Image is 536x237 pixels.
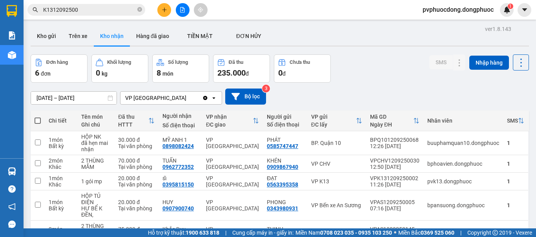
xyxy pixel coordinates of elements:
[49,226,73,232] div: 2 món
[267,199,303,205] div: PHONG
[8,203,16,210] span: notification
[137,6,142,14] span: close-circle
[8,31,16,40] img: solution-icon
[206,114,253,120] div: VP nhận
[81,157,110,170] div: 2 THÙNG MẮM
[427,178,499,185] div: pvk13.dongphuoc
[180,7,185,13] span: file-add
[49,181,73,188] div: Khác
[283,71,286,77] span: đ
[246,71,249,77] span: đ
[118,121,148,128] div: HTTT
[508,4,513,9] sup: 1
[162,71,173,77] span: món
[202,95,208,101] svg: Clear value
[187,94,188,102] input: Selected VP Phước Đông.
[162,199,198,205] div: HUY
[43,5,136,14] input: Tìm tên, số ĐT hoặc mã đơn
[162,7,167,13] span: plus
[162,175,198,181] div: sĩ
[157,3,171,17] button: plus
[118,181,155,188] div: Tại văn phòng
[492,230,498,235] span: copyright
[394,231,396,234] span: ⚪️
[421,230,454,236] strong: 0369 525 060
[194,3,208,17] button: aim
[162,143,194,149] div: 0898082424
[118,175,155,181] div: 20.000 đ
[81,223,110,235] div: 2 THÙNG CF
[118,137,155,143] div: 30.000 đ
[118,199,155,205] div: 20.000 đ
[267,181,298,188] div: 0563395358
[267,164,298,170] div: 0909867940
[96,68,100,78] span: 0
[370,205,419,212] div: 07:16 [DATE]
[33,7,38,13] span: search
[225,228,226,237] span: |
[311,114,356,120] div: VP gửi
[35,68,39,78] span: 6
[186,230,219,236] strong: 1900 633 818
[229,60,243,65] div: Đã thu
[460,228,461,237] span: |
[31,54,88,83] button: Đơn hàng6đơn
[507,202,524,208] div: 1
[162,181,194,188] div: 0395815150
[176,3,190,17] button: file-add
[49,118,73,124] div: Chi tiết
[370,157,419,164] div: VPCHV1209250030
[278,68,283,78] span: 0
[162,164,194,170] div: 0962772352
[157,68,161,78] span: 8
[320,230,392,236] strong: 0708 023 035 - 0935 103 250
[81,178,110,185] div: 1 gói mp
[198,7,203,13] span: aim
[49,143,73,149] div: Bất kỳ
[370,114,413,120] div: Mã GD
[49,205,73,212] div: Bất kỳ
[94,27,130,45] button: Kho nhận
[370,199,419,205] div: VPAS1209250005
[8,167,16,175] img: warehouse-icon
[427,202,499,208] div: bpansuong.dongphuoc
[370,181,419,188] div: 11:26 [DATE]
[507,161,524,167] div: 1
[148,228,219,237] span: Hỗ trợ kỹ thuật:
[91,54,148,83] button: Khối lượng0kg
[311,202,362,208] div: VP Bến xe An Sương
[503,6,510,13] img: icon-new-feature
[81,121,110,128] div: Ghi chú
[114,110,159,131] th: Toggle SortBy
[102,71,108,77] span: kg
[118,226,155,232] div: 75.000 đ
[416,5,500,14] span: pvphuocdong.dongphuoc
[427,140,499,146] div: buuphamquan10.dongphuoc
[137,7,142,12] span: close-circle
[118,143,155,149] div: Tại văn phòng
[49,175,73,181] div: 1 món
[429,55,453,69] button: SMS
[46,60,68,65] div: Đơn hàng
[311,178,362,185] div: VP K13
[168,60,188,65] div: Số lượng
[31,27,62,45] button: Kho gửi
[267,205,298,212] div: 0343980931
[118,114,148,120] div: Đã thu
[107,60,131,65] div: Khối lượng
[118,164,155,170] div: Tại văn phòng
[152,54,209,83] button: Số lượng8món
[81,193,110,205] div: HỘP TỦ ĐIỆN
[370,121,413,128] div: Ngày ĐH
[206,121,253,128] div: ĐC giao
[49,137,73,143] div: 1 món
[232,228,294,237] span: Cung cấp máy in - giấy in:
[118,205,155,212] div: Tại văn phòng
[290,60,310,65] div: Chưa thu
[8,51,16,59] img: warehouse-icon
[507,118,518,124] div: SMS
[366,110,423,131] th: Toggle SortBy
[267,157,303,164] div: KHÉN
[262,85,270,92] sup: 3
[370,143,419,149] div: 12:26 [DATE]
